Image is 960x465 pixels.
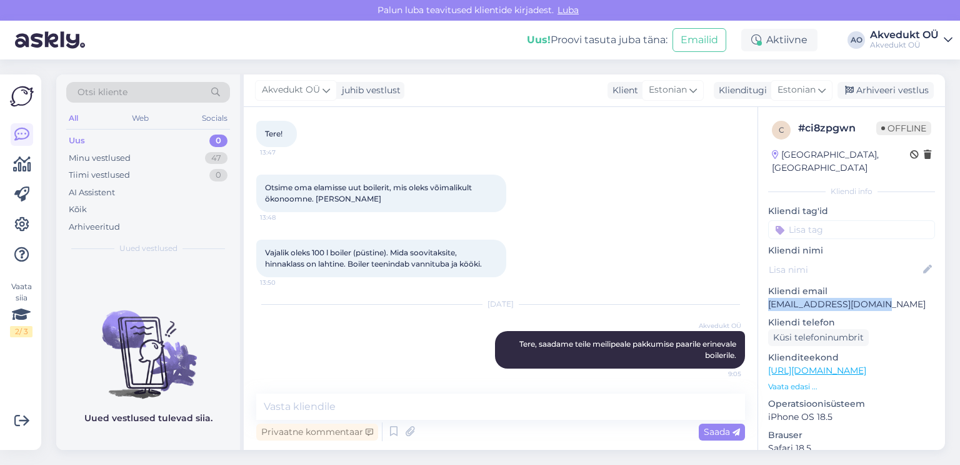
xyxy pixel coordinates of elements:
[870,40,939,50] div: Akvedukt OÜ
[69,203,87,216] div: Kõik
[704,426,740,437] span: Saada
[837,82,934,99] div: Arhiveeri vestlus
[768,397,935,411] p: Operatsioonisüsteem
[768,429,935,442] p: Brauser
[768,316,935,329] p: Kliendi telefon
[265,183,474,203] span: Otsime oma elamisse uut boilerit, mis oleks võimalikult ökonoomne. [PERSON_NAME]
[768,220,935,239] input: Lisa tag
[84,412,212,425] p: Uued vestlused tulevad siia.
[129,110,151,126] div: Web
[527,33,667,48] div: Proovi tasuta juba täna:
[260,213,307,222] span: 13:48
[798,121,876,136] div: # ci8zpgwn
[768,351,935,364] p: Klienditeekond
[768,329,869,346] div: Küsi telefoninumbrit
[768,411,935,424] p: iPhone OS 18.5
[607,84,638,97] div: Klient
[779,125,784,135] span: c
[847,31,865,49] div: AO
[768,285,935,298] p: Kliendi email
[714,84,767,97] div: Klienditugi
[265,129,282,138] span: Tere!
[69,135,85,147] div: Uus
[768,365,866,376] a: [URL][DOMAIN_NAME]
[262,83,320,97] span: Akvedukt OÜ
[260,148,307,157] span: 13:47
[768,205,935,218] p: Kliendi tag'id
[777,83,816,97] span: Estonian
[772,148,910,175] div: [GEOGRAPHIC_DATA], [GEOGRAPHIC_DATA]
[876,121,931,135] span: Offline
[741,29,817,51] div: Aktiivne
[870,30,952,50] a: Akvedukt OÜAkvedukt OÜ
[77,86,127,99] span: Otsi kliente
[768,186,935,197] div: Kliendi info
[209,169,227,181] div: 0
[694,369,741,379] span: 9:05
[69,152,131,165] div: Minu vestlused
[768,442,935,455] p: Safari 18.5
[69,221,120,233] div: Arhiveeritud
[119,243,177,254] span: Uued vestlused
[69,187,115,199] div: AI Assistent
[337,84,401,97] div: juhib vestlust
[870,30,939,40] div: Akvedukt OÜ
[554,4,582,16] span: Luba
[10,326,32,337] div: 2 / 3
[10,84,34,108] img: Askly Logo
[199,110,230,126] div: Socials
[768,298,935,311] p: [EMAIL_ADDRESS][DOMAIN_NAME]
[769,263,921,277] input: Lisa nimi
[256,424,378,441] div: Privaatne kommentaar
[56,288,240,401] img: No chats
[66,110,81,126] div: All
[265,248,482,268] span: Vajalik oleks 100 l boiler (püstine). Mida soovitaksite, hinnaklass on lahtine. Boiler teenindab ...
[209,135,227,147] div: 0
[649,83,687,97] span: Estonian
[527,34,551,46] b: Uus!
[256,299,745,310] div: [DATE]
[205,152,227,165] div: 47
[519,339,738,360] span: Tere, saadame teile meilipeale pakkumise paarile erinevale boilerile.
[694,321,741,330] span: Akvedukt OÜ
[260,278,307,287] span: 13:50
[768,244,935,257] p: Kliendi nimi
[10,281,32,337] div: Vaata siia
[672,28,726,52] button: Emailid
[69,169,130,181] div: Tiimi vestlused
[768,381,935,392] p: Vaata edasi ...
